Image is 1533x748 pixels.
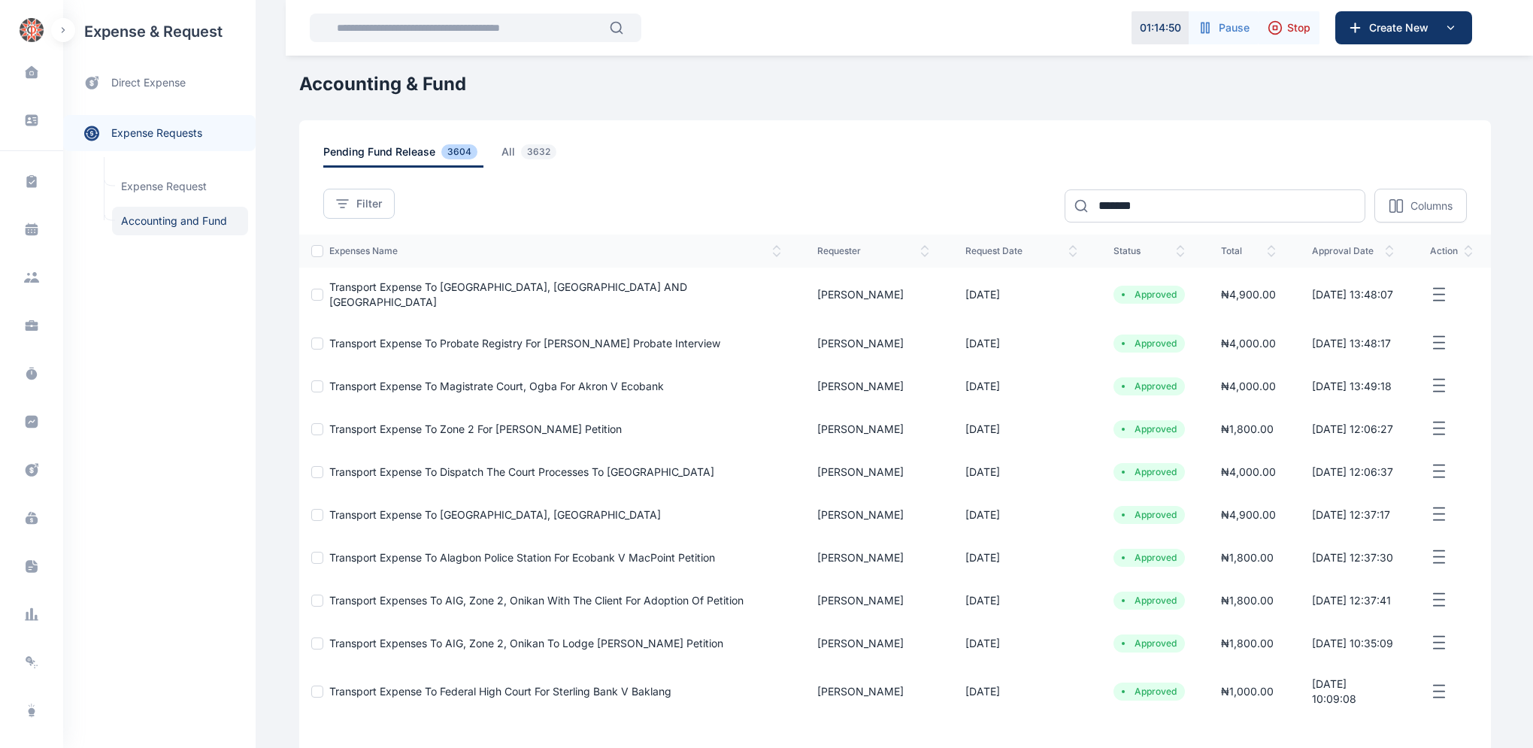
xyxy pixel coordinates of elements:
td: [PERSON_NAME] [799,268,947,322]
span: status [1113,245,1185,257]
td: [PERSON_NAME] [799,493,947,536]
span: 3632 [521,144,556,159]
p: 01 : 14 : 50 [1140,20,1181,35]
li: Approved [1119,338,1179,350]
a: pending fund release3604 [323,144,501,168]
a: Transport expense to Zone 2 for [PERSON_NAME] Petition [329,422,622,435]
td: [DATE] 13:48:17 [1294,322,1412,365]
span: requester [817,245,929,257]
a: Transport expense to [GEOGRAPHIC_DATA], [GEOGRAPHIC_DATA] [329,508,661,521]
a: Transport expense to Magistrate Court, Ogba for Akron V Ecobank [329,380,664,392]
a: expense requests [63,115,256,151]
a: direct expense [63,63,256,103]
span: 3604 [441,144,477,159]
a: Transport expense to Federal High Court for Sterling Bank v Baklang [329,685,671,698]
a: Expense Request [112,172,248,201]
span: ₦ 1,800.00 [1221,594,1274,607]
a: all3632 [501,144,580,168]
td: [DATE] [947,622,1095,665]
li: Approved [1119,289,1179,301]
span: Stop [1287,20,1310,35]
td: [DATE] 12:37:41 [1294,579,1412,622]
span: direct expense [111,75,186,91]
li: Approved [1119,509,1179,521]
a: Transport expense to [GEOGRAPHIC_DATA], [GEOGRAPHIC_DATA] AND [GEOGRAPHIC_DATA] [329,280,687,308]
span: ₦ 1,000.00 [1221,685,1274,698]
td: [DATE] [947,407,1095,450]
span: ₦ 4,900.00 [1221,508,1276,521]
a: Transport expenses to AIG, Zone 2, Onikan to lodge [PERSON_NAME] Petition [329,637,723,650]
span: ₦ 1,800.00 [1221,637,1274,650]
td: [DATE] [947,579,1095,622]
td: [DATE] [947,493,1095,536]
td: [PERSON_NAME] [799,365,947,407]
span: Filter [356,196,382,211]
div: expense requests [63,103,256,151]
span: ₦ 1,800.00 [1221,551,1274,564]
span: ₦ 4,900.00 [1221,288,1276,301]
td: [DATE] 10:35:09 [1294,622,1412,665]
p: Columns [1410,198,1453,213]
span: request date [965,245,1077,257]
li: Approved [1119,466,1179,478]
button: Columns [1374,189,1467,223]
span: expenses Name [329,245,781,257]
td: [DATE] 12:06:37 [1294,450,1412,493]
td: [PERSON_NAME] [799,536,947,579]
li: Approved [1119,686,1179,698]
a: Transport expense to Alagbon Police Station for Ecobank v MacPoint Petition [329,551,715,564]
td: [PERSON_NAME] [799,665,947,719]
span: action [1430,245,1473,257]
span: approval Date [1312,245,1394,257]
td: [DATE] [947,268,1095,322]
span: ₦ 4,000.00 [1221,380,1276,392]
span: ₦ 4,000.00 [1221,337,1276,350]
span: Create New [1363,20,1441,35]
td: [PERSON_NAME] [799,579,947,622]
button: Create New [1335,11,1472,44]
a: Transport expense to Probate registry for [PERSON_NAME] Probate Interview [329,337,720,350]
span: all [501,144,562,168]
td: [DATE] 13:49:18 [1294,365,1412,407]
li: Approved [1119,637,1179,650]
a: Accounting and Fund [112,207,248,235]
td: [PERSON_NAME] [799,322,947,365]
span: total [1221,245,1276,257]
h1: Accounting & Fund [299,72,1491,96]
td: [DATE] [947,536,1095,579]
span: Pause [1219,20,1250,35]
li: Approved [1119,380,1179,392]
td: [PERSON_NAME] [799,622,947,665]
span: pending fund release [323,144,483,168]
a: Transport expense to dispatch the court processes to [GEOGRAPHIC_DATA] [329,465,714,478]
td: [DATE] 12:06:27 [1294,407,1412,450]
li: Approved [1119,423,1179,435]
td: [DATE] [947,665,1095,719]
a: Transport expenses to AIG, Zone 2, Onikan with the client for adoption of petition [329,594,744,607]
td: [DATE] [947,450,1095,493]
button: Filter [323,189,395,219]
button: Pause [1189,11,1259,44]
td: [DATE] 12:37:17 [1294,493,1412,536]
td: [DATE] [947,365,1095,407]
td: [PERSON_NAME] [799,450,947,493]
td: [DATE] [947,322,1095,365]
li: Approved [1119,552,1179,564]
td: [PERSON_NAME] [799,407,947,450]
span: ₦ 4,000.00 [1221,465,1276,478]
td: [DATE] 10:09:08 [1294,665,1412,719]
span: ₦ 1,800.00 [1221,422,1274,435]
td: [DATE] 13:48:07 [1294,268,1412,322]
